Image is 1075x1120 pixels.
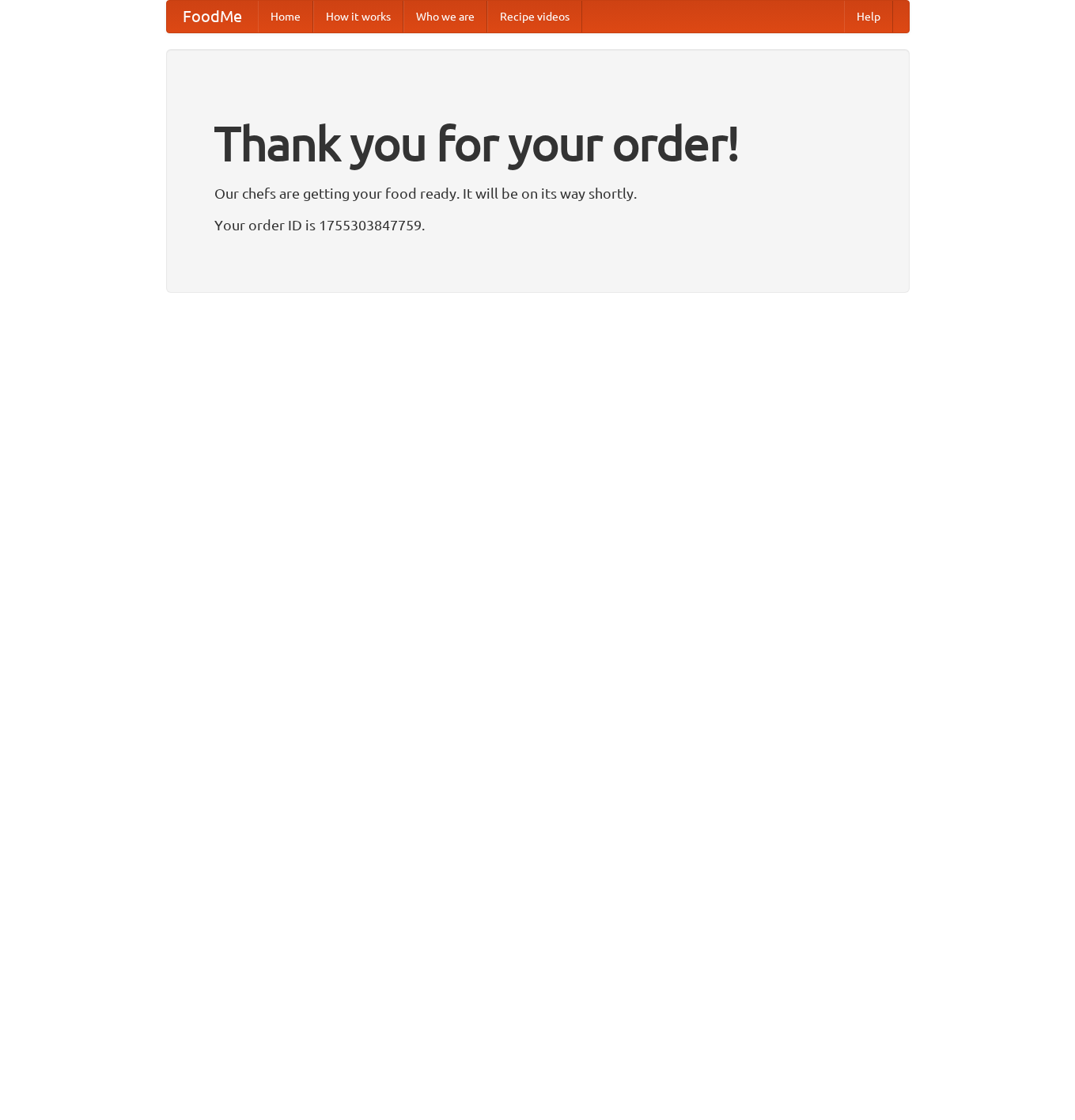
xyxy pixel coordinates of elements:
h1: Thank you for your order! [214,105,861,181]
a: Help [844,1,893,32]
p: Your order ID is 1755303847759. [214,213,861,237]
a: Who we are [403,1,487,32]
a: FoodMe [167,1,258,32]
a: Recipe videos [487,1,582,32]
p: Our chefs are getting your food ready. It will be on its way shortly. [214,181,861,205]
a: How it works [313,1,403,32]
a: Home [258,1,313,32]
